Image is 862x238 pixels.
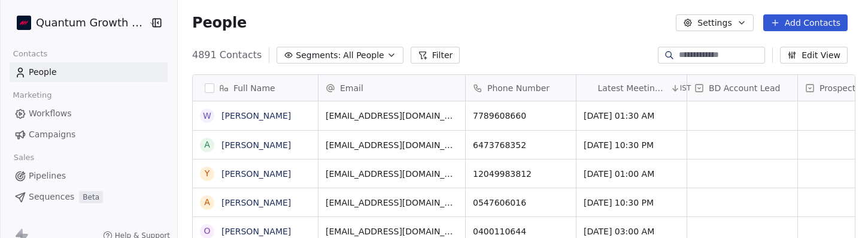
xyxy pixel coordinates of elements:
[584,139,679,151] span: [DATE] 10:30 PM
[326,168,458,180] span: [EMAIL_ADDRESS][DOMAIN_NAME]
[473,197,569,209] span: 0547606016
[780,47,848,64] button: Edit View
[14,13,140,33] button: Quantum Growth Advisors
[204,225,210,237] div: O
[8,211,38,229] span: Tools
[8,86,57,104] span: Marketing
[473,139,569,151] span: 6473768352
[221,198,291,207] a: [PERSON_NAME]
[326,139,458,151] span: [EMAIL_ADDRESS][DOMAIN_NAME]
[598,82,668,94] span: Latest Meeting Time
[10,62,168,82] a: People
[29,128,75,141] span: Campaigns
[10,125,168,144] a: Campaigns
[79,191,103,203] span: Beta
[205,167,210,180] div: y
[584,110,679,122] span: [DATE] 01:30 AM
[8,149,40,167] span: Sales
[29,191,74,203] span: Sequences
[10,166,168,186] a: Pipelines
[8,45,53,63] span: Contacts
[709,82,780,94] span: BD Account Lead
[36,15,145,31] span: Quantum Growth Advisors
[763,14,848,31] button: Add Contacts
[487,82,550,94] span: Phone Number
[17,16,31,30] img: Favicon%20-%20Blue%20Background.png
[10,187,168,207] a: SequencesBeta
[221,140,291,150] a: [PERSON_NAME]
[473,225,569,237] span: 0400110644
[29,170,66,182] span: Pipelines
[343,49,384,62] span: All People
[221,111,291,120] a: [PERSON_NAME]
[326,110,458,122] span: [EMAIL_ADDRESS][DOMAIN_NAME]
[466,75,576,101] div: Phone Number
[318,75,465,101] div: Email
[29,66,57,79] span: People
[192,48,262,62] span: 4891 Contacts
[340,82,363,94] span: Email
[584,197,679,209] span: [DATE] 10:30 PM
[676,14,753,31] button: Settings
[687,75,797,101] div: BD Account Lead
[680,83,691,93] span: IST
[29,107,72,120] span: Workflows
[193,75,318,101] div: Full Name
[10,104,168,123] a: Workflows
[326,225,458,237] span: [EMAIL_ADDRESS][DOMAIN_NAME]
[411,47,460,64] button: Filter
[204,138,210,151] div: A
[204,196,210,209] div: A
[473,110,569,122] span: 7789608660
[221,169,291,179] a: [PERSON_NAME]
[584,168,679,180] span: [DATE] 01:00 AM
[584,26,593,150] img: Calendly
[326,197,458,209] span: [EMAIL_ADDRESS][DOMAIN_NAME]
[192,14,247,32] span: People
[203,110,211,122] div: W
[576,75,687,101] div: CalendlyLatest Meeting TimeIST
[473,168,569,180] span: 12049983812
[233,82,275,94] span: Full Name
[221,227,291,236] a: [PERSON_NAME]
[584,225,679,237] span: [DATE] 03:00 AM
[296,49,341,62] span: Segments:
